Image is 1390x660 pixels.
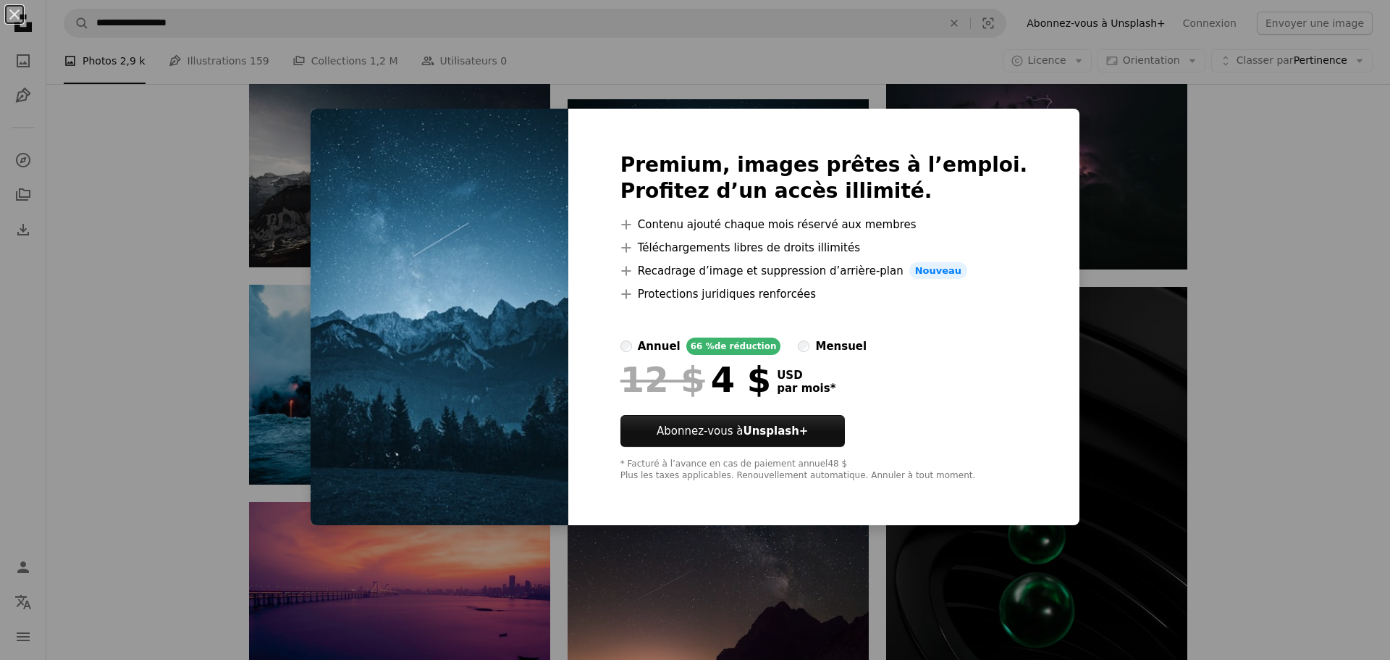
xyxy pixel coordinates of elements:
div: * Facturé à l’avance en cas de paiement annuel 48 $ Plus les taxes applicables. Renouvellement au... [620,459,1028,482]
li: Contenu ajouté chaque mois réservé aux membres [620,216,1028,233]
span: Nouveau [909,262,967,280]
strong: Unsplash+ [743,425,808,438]
h2: Premium, images prêtes à l’emploi. Profitez d’un accès illimité. [620,152,1028,204]
input: annuel66 %de réduction [620,341,632,352]
div: mensuel [815,338,867,355]
li: Téléchargements libres de droits illimités [620,239,1028,256]
button: Abonnez-vous àUnsplash+ [620,415,845,447]
div: annuel [638,338,681,355]
div: 4 $ [620,361,771,398]
span: USD [777,369,835,382]
li: Recadrage d’image et suppression d’arrière-plan [620,262,1028,280]
input: mensuel [798,341,809,352]
img: premium_photo-1686157758105-b100bd44945c [311,109,568,526]
span: par mois * [777,382,835,395]
span: 12 $ [620,361,705,398]
li: Protections juridiques renforcées [620,285,1028,303]
div: 66 % de réduction [686,338,781,355]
